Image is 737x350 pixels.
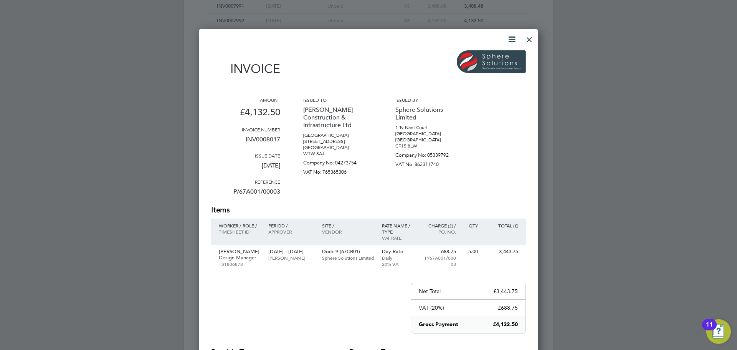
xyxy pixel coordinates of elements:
[211,126,280,133] h3: Invoice number
[457,50,526,73] img: spheresolutions-logo-remittance.png
[423,255,456,267] p: P/67A001/00003
[395,124,464,131] p: 1 Ty-Nant Court
[322,229,374,235] p: Vendor
[395,137,464,143] p: [GEOGRAPHIC_DATA]
[219,249,261,255] p: [PERSON_NAME]
[211,97,280,103] h3: Amount
[395,149,464,158] p: Company No: 05339792
[211,205,526,216] h2: Items
[303,138,372,144] p: [STREET_ADDRESS]
[268,255,314,261] p: [PERSON_NAME]
[464,222,478,229] p: QTY
[486,249,518,255] p: 3,443.75
[322,222,374,229] p: Site /
[493,288,518,295] p: £3,443.75
[211,153,280,159] h3: Issue date
[382,235,415,241] p: VAT rate
[303,144,372,151] p: [GEOGRAPHIC_DATA]
[211,179,280,185] h3: Reference
[211,185,280,205] p: P/67A001/00003
[423,222,456,229] p: Charge (£) /
[395,97,464,103] h3: Issued by
[419,288,441,295] p: Net Total
[423,229,456,235] p: Po. No.
[464,249,478,255] p: 5.00
[303,151,372,157] p: W1W 8AJ
[322,255,374,261] p: Sphere Solutions Limited
[395,103,464,124] p: Sphere Solutions Limited
[303,103,372,132] p: [PERSON_NAME] Construction & Infrastructure Ltd
[382,222,415,235] p: Rate name / type
[498,304,518,311] p: £688.75
[268,222,314,229] p: Period /
[395,131,464,137] p: [GEOGRAPHIC_DATA]
[268,249,314,255] p: [DATE] - [DATE]
[423,249,456,255] p: 688.75
[419,304,444,311] p: VAT (20%)
[211,159,280,179] p: [DATE]
[268,229,314,235] p: Approver
[211,103,280,126] p: £4,132.50
[419,321,458,328] p: Gross Payment
[395,158,464,168] p: VAT No: 862311740
[211,133,280,153] p: INV0008017
[382,261,415,267] p: 20% VAT
[219,222,261,229] p: Worker / Role /
[219,229,261,235] p: Timesheet ID
[395,143,464,149] p: CF15 8LW
[219,255,261,261] p: Design Manager
[303,97,372,103] h3: Issued to
[303,132,372,138] p: [GEOGRAPHIC_DATA]
[219,261,261,267] p: TS1806878
[382,255,415,261] p: Daily
[706,325,713,335] div: 11
[322,249,374,255] p: Dock 9 (67CB01)
[303,157,372,166] p: Company No: 04273754
[382,249,415,255] p: Day Rate
[706,319,731,344] button: Open Resource Center, 11 new notifications
[211,61,280,76] h1: Invoice
[486,222,518,229] p: Total (£)
[493,321,518,328] p: £4,132.50
[303,166,372,175] p: VAT No: 765365306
